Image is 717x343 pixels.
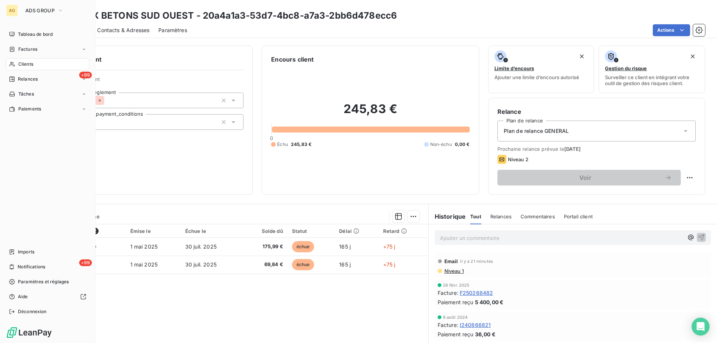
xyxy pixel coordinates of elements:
[339,243,351,250] span: 165 j
[292,259,314,270] span: échue
[438,289,458,297] span: Facture :
[60,76,243,87] span: Propriétés Client
[18,76,38,82] span: Relances
[291,141,311,148] span: 245,83 €
[130,243,158,250] span: 1 mai 2025
[460,321,491,329] span: I240866821
[443,283,470,287] span: 26 févr. 2025
[130,261,158,268] span: 1 mai 2025
[66,9,397,22] h3: CEMEX BETONS SUD OUEST - 20a4a1a3-53d7-4bc8-a7a3-2bb6d478ecc6
[497,170,681,185] button: Voir
[18,264,45,270] span: Notifications
[18,249,34,255] span: Imports
[158,26,187,34] span: Paramètres
[271,55,314,64] h6: Encours client
[79,259,92,266] span: +99
[94,119,100,125] input: Ajouter une valeur
[444,268,464,274] span: Niveau 1
[564,213,593,219] span: Portail client
[104,97,110,104] input: Ajouter une valeur
[18,106,41,112] span: Paiements
[605,74,699,86] span: Surveiller ce client en intégrant votre outil de gestion des risques client.
[277,141,288,148] span: Échu
[246,228,283,234] div: Solde dû
[521,213,555,219] span: Commentaires
[6,291,89,303] a: Aide
[443,315,468,319] span: 9 août 2024
[429,212,466,221] h6: Historique
[497,107,696,116] h6: Relance
[25,7,55,13] span: ADS GROUP
[470,213,481,219] span: Tout
[246,243,283,250] span: 175,99 €
[490,213,512,219] span: Relances
[18,293,28,300] span: Aide
[130,228,176,234] div: Émise le
[653,24,690,36] button: Actions
[564,146,581,152] span: [DATE]
[45,55,243,64] h6: Informations client
[599,46,705,93] button: Gestion du risqueSurveiller ce client en intégrant votre outil de gestion des risques client.
[271,102,469,124] h2: 245,83 €
[185,261,217,268] span: 30 juil. 2025
[438,330,474,338] span: Paiement reçu
[460,259,493,264] span: il y a 21 minutes
[383,261,395,268] span: +75 j
[18,91,34,97] span: Tâches
[438,321,458,329] span: Facture :
[460,289,493,297] span: F250268482
[18,278,69,285] span: Paramètres et réglages
[185,228,237,234] div: Échue le
[692,318,710,336] div: Open Intercom Messenger
[508,156,528,162] span: Niveau 2
[339,228,374,234] div: Délai
[497,146,696,152] span: Prochaine relance prévue le
[18,31,53,38] span: Tableau de bord
[455,141,470,148] span: 0,00 €
[18,61,33,68] span: Clients
[475,298,504,306] span: 5 400,00 €
[6,327,52,339] img: Logo LeanPay
[494,74,579,80] span: Ajouter une limite d’encours autorisé
[6,4,18,16] div: AG
[18,46,37,53] span: Factures
[383,243,395,250] span: +75 j
[339,261,351,268] span: 165 j
[383,228,424,234] div: Retard
[185,243,217,250] span: 30 juil. 2025
[246,261,283,268] span: 69,84 €
[18,308,47,315] span: Déconnexion
[97,26,149,34] span: Contacts & Adresses
[605,65,647,71] span: Gestion du risque
[292,241,314,252] span: échue
[438,298,474,306] span: Paiement reçu
[430,141,452,148] span: Non-échu
[475,330,496,338] span: 36,00 €
[494,65,534,71] span: Limite d’encours
[444,258,458,264] span: Email
[79,72,92,78] span: +99
[292,228,330,234] div: Statut
[270,135,273,141] span: 0
[488,46,595,93] button: Limite d’encoursAjouter une limite d’encours autorisé
[504,127,569,135] span: Plan de relance GENERAL
[506,175,664,181] span: Voir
